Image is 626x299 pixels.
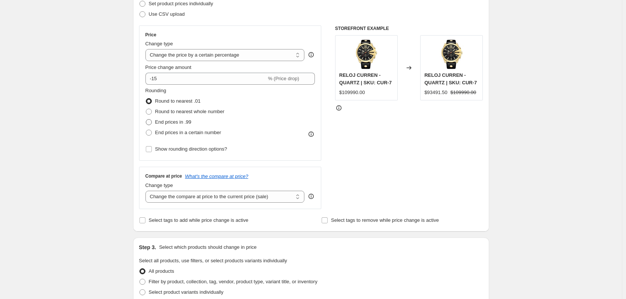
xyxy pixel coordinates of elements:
[145,32,156,38] h3: Price
[268,76,299,81] span: % (Price drop)
[307,51,315,58] div: help
[149,279,317,284] span: Filter by product, collection, tag, vendor, product type, variant title, or inventory
[149,1,213,6] span: Set product prices individually
[145,173,182,179] h3: Compare at price
[145,182,173,188] span: Change type
[451,89,476,96] strike: $109990.00
[335,25,483,31] h6: STOREFRONT EXAMPLE
[145,88,166,93] span: Rounding
[159,244,256,251] p: Select which products should change in price
[351,39,381,69] img: 1_1_297ddab0-45fe-4eb8-bbcf-5a1f58cc0593_80x.jpg
[339,89,365,96] div: $109990.00
[437,39,467,69] img: 1_1_297ddab0-45fe-4eb8-bbcf-5a1f58cc0593_80x.jpg
[139,244,156,251] h2: Step 3.
[139,258,287,263] span: Select all products, use filters, or select products variants individually
[145,64,192,70] span: Price change amount
[149,268,174,274] span: All products
[424,72,477,85] span: RELOJ CURREN - QUARTZ | SKU: CUR-7
[145,41,173,46] span: Change type
[149,289,223,295] span: Select product variants individually
[424,89,447,96] div: $93491.50
[155,98,201,104] span: Round to nearest .01
[339,72,392,85] span: RELOJ CURREN - QUARTZ | SKU: CUR-7
[155,130,221,135] span: End prices in a certain number
[149,217,249,223] span: Select tags to add while price change is active
[155,109,225,114] span: Round to nearest whole number
[145,73,267,85] input: -15
[331,217,439,223] span: Select tags to remove while price change is active
[149,11,185,17] span: Use CSV upload
[307,193,315,200] div: help
[155,146,227,152] span: Show rounding direction options?
[155,119,192,125] span: End prices in .99
[185,173,249,179] button: What's the compare at price?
